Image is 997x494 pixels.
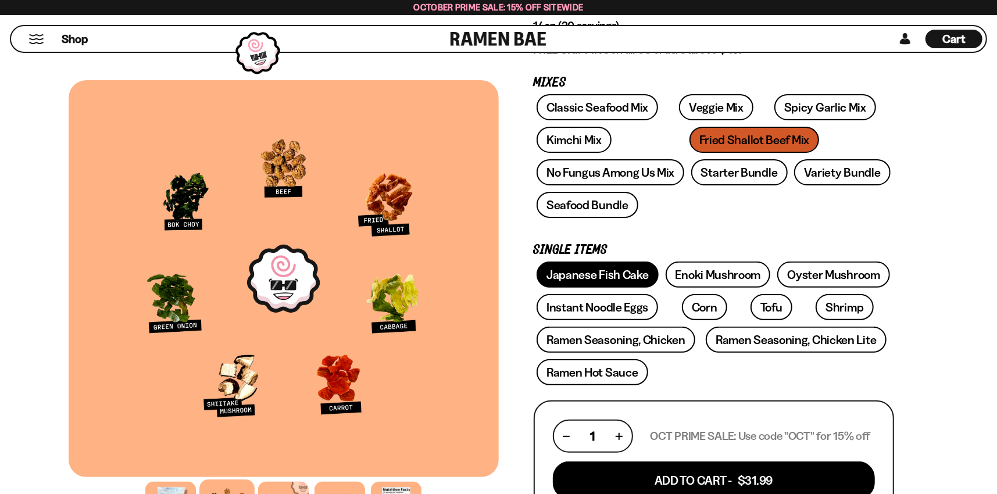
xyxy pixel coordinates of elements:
[62,30,88,48] a: Shop
[925,26,982,52] div: Cart
[682,294,727,320] a: Corn
[537,159,684,185] a: No Fungus Among Us Mix
[537,94,658,120] a: Classic Seafood Mix
[537,127,612,153] a: Kimchi Mix
[534,77,894,88] p: Mixes
[537,192,638,218] a: Seafood Bundle
[28,34,44,44] button: Mobile Menu Trigger
[777,262,890,288] a: Oyster Mushroom
[537,294,658,320] a: Instant Noodle Eggs
[691,159,788,185] a: Starter Bundle
[414,2,584,13] span: October Prime Sale: 15% off Sitewide
[62,31,88,47] span: Shop
[816,294,873,320] a: Shrimp
[590,429,595,443] span: 1
[751,294,792,320] a: Tofu
[534,245,894,256] p: Single Items
[537,359,648,385] a: Ramen Hot Sauce
[679,94,753,120] a: Veggie Mix
[537,327,695,353] a: Ramen Seasoning, Chicken
[794,159,891,185] a: Variety Bundle
[706,327,886,353] a: Ramen Seasoning, Chicken Lite
[651,429,870,443] p: OCT PRIME SALE: Use code "OCT" for 15% off
[774,94,876,120] a: Spicy Garlic Mix
[666,262,771,288] a: Enoki Mushroom
[537,262,659,288] a: Japanese Fish Cake
[943,32,966,46] span: Cart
